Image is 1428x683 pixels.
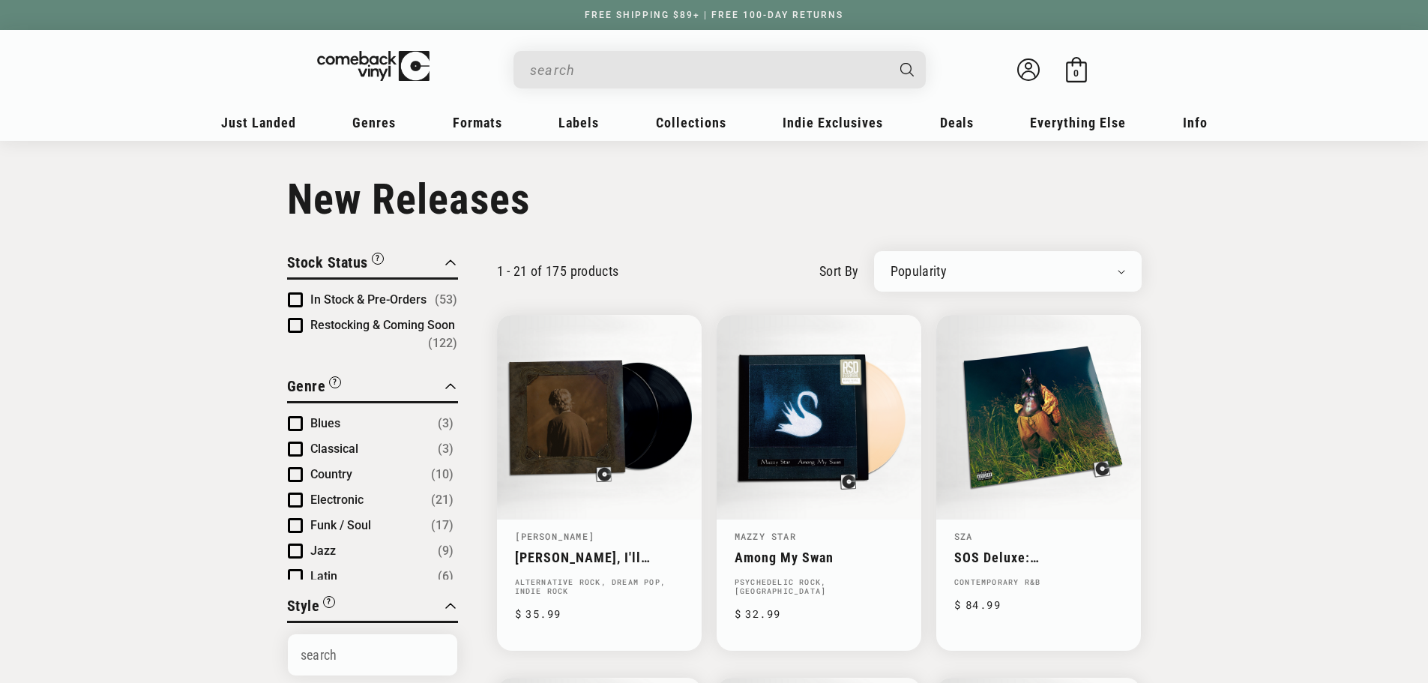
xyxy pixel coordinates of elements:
[287,597,320,615] span: Style
[819,261,859,281] label: sort by
[310,493,364,507] span: Electronic
[438,542,454,560] span: Number of products: (9)
[513,51,926,88] div: Search
[1030,115,1126,130] span: Everything Else
[310,318,455,332] span: Restocking & Coming Soon
[287,175,1142,224] h1: New Releases
[287,253,368,271] span: Stock Status
[310,416,340,430] span: Blues
[497,263,619,279] p: 1 - 21 of 175 products
[530,55,885,85] input: search
[515,550,684,565] a: [PERSON_NAME], I'll Always Love You
[954,550,1123,565] a: SOS Deluxe: [PERSON_NAME]
[438,415,454,433] span: Number of products: (3)
[431,466,454,484] span: Number of products: (10)
[735,550,903,565] a: Among My Swan
[287,595,336,621] button: Filter by Style
[656,115,726,130] span: Collections
[287,251,384,277] button: Filter by Stock Status
[453,115,502,130] span: Formats
[428,334,457,352] span: Number of products: (122)
[431,491,454,509] span: Number of products: (21)
[1073,67,1079,79] span: 0
[783,115,883,130] span: Indie Exclusives
[570,10,858,20] a: FREE SHIPPING $89+ | FREE 100-DAY RETURNS
[887,51,927,88] button: Search
[287,377,326,395] span: Genre
[515,530,595,542] a: [PERSON_NAME]
[310,467,352,481] span: Country
[438,440,454,458] span: Number of products: (3)
[310,442,358,456] span: Classical
[438,568,454,586] span: Number of products: (6)
[221,115,296,130] span: Just Landed
[310,518,371,532] span: Funk / Soul
[954,530,973,542] a: SZA
[435,291,457,309] span: Number of products: (53)
[287,375,342,401] button: Filter by Genre
[558,115,599,130] span: Labels
[310,569,337,583] span: Latin
[310,544,336,558] span: Jazz
[735,530,796,542] a: Mazzy Star
[310,292,427,307] span: In Stock & Pre-Orders
[288,634,457,676] input: Search Options
[352,115,396,130] span: Genres
[1183,115,1208,130] span: Info
[940,115,974,130] span: Deals
[431,517,454,535] span: Number of products: (17)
